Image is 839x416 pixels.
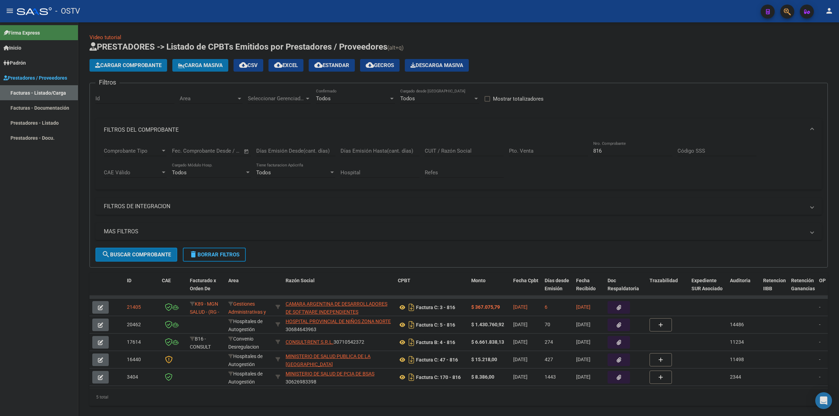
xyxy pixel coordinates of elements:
datatable-header-cell: Area [225,273,273,304]
mat-icon: cloud_download [239,61,248,69]
button: Gecros [360,59,400,72]
span: MINISTERIO DE SALUD DE PCIA DE BSAS [286,371,374,377]
strong: $ 15.218,00 [471,357,497,362]
strong: $ 8.386,00 [471,374,494,380]
strong: $ 1.430.760,92 [471,322,504,327]
span: Descarga Masiva [410,62,463,68]
span: CAMARA ARGENTINA DE DESARROLLADORES DE SOFTWARE INDEPENDIENTES [286,301,387,315]
datatable-header-cell: Fecha Cpbt [510,273,542,304]
span: Facturado x Orden De [190,278,216,291]
span: Razón Social [286,278,315,283]
div: Open Intercom Messenger [815,392,832,409]
span: Auditoria [730,278,751,283]
span: ID [127,278,131,283]
button: Cargar Comprobante [89,59,167,72]
strong: $ 6.661.838,13 [471,339,504,345]
datatable-header-cell: Auditoria [727,273,760,304]
mat-icon: search [102,250,110,258]
span: Todos [400,95,415,102]
span: Mostrar totalizadores [493,95,544,103]
span: - [819,304,820,310]
span: 20462 [127,322,141,327]
span: Hospitales de Autogestión [228,319,263,332]
span: Todos [172,169,187,176]
i: Descargar documento [407,372,416,383]
span: [DATE] [513,322,528,327]
span: (alt+q) [387,44,404,51]
span: CSV [239,62,258,68]
mat-icon: cloud_download [274,61,282,69]
span: Seleccionar Gerenciador [248,95,304,102]
div: 30710542372 [286,338,392,346]
span: Carga Masiva [178,62,223,68]
div: FILTROS DEL COMPROBANTE [95,141,822,190]
mat-panel-title: FILTROS DEL COMPROBANTE [104,126,805,134]
strong: Factura B: 4 - 816 [416,340,455,345]
span: 21405 [127,304,141,310]
div: 30626983398 [286,370,392,385]
strong: Factura C: 3 - 816 [416,305,455,310]
span: CAE Válido [104,169,160,176]
span: Expediente SUR Asociado [691,278,723,291]
span: [DATE] [576,339,590,345]
i: Descargar documento [407,354,416,365]
span: - [819,322,820,327]
div: 14486 [730,321,744,329]
span: [DATE] [513,339,528,345]
datatable-header-cell: ID [124,273,159,304]
input: Fecha fin [207,148,241,154]
button: Carga Masiva [172,59,228,72]
div: 2344 [730,373,741,381]
div: 11498 [730,356,744,364]
mat-panel-title: MAS FILTROS [104,228,805,235]
span: 274 [545,339,553,345]
span: PRESTADORES -> Listado de CPBTs Emitidos por Prestadores / Proveedores [89,42,387,52]
span: 3404 [127,374,138,380]
span: Gecros [366,62,394,68]
span: Doc Respaldatoria [608,278,639,291]
mat-icon: person [825,7,833,15]
datatable-header-cell: CPBT [395,273,468,304]
span: CONSULT-RENT S.R.L. [286,339,334,345]
span: Prestadores / Proveedores [3,74,67,82]
button: EXCEL [268,59,303,72]
span: CPBT [398,278,410,283]
mat-expansion-panel-header: FILTROS DE INTEGRACION [95,198,822,215]
a: Video tutorial [89,34,121,41]
span: [DATE] [576,357,590,362]
datatable-header-cell: Días desde Emisión [542,273,573,304]
datatable-header-cell: Doc Respaldatoria [605,273,647,304]
span: [DATE] [513,374,528,380]
div: 30716109972 [286,300,392,315]
strong: Factura C: 5 - 816 [416,322,455,328]
mat-icon: menu [6,7,14,15]
mat-icon: delete [189,250,198,258]
span: Días desde Emisión [545,278,569,291]
span: - OSTV [55,3,80,19]
datatable-header-cell: Expediente SUR Asociado [689,273,727,304]
span: Fecha Recibido [576,278,596,291]
span: Buscar Comprobante [102,251,171,258]
span: Area [228,278,239,283]
span: Gestiones Administrativas y Otros [228,301,266,323]
span: [DATE] [576,374,590,380]
span: 70 [545,322,550,327]
button: Buscar Comprobante [95,248,177,262]
span: Cargar Comprobante [95,62,162,68]
span: 427 [545,357,553,362]
span: Comprobante Tipo [104,148,160,154]
span: Monto [471,278,486,283]
span: EXCEL [274,62,298,68]
button: Estandar [309,59,355,72]
span: [DATE] [513,357,528,362]
datatable-header-cell: Retencion IIBB [760,273,788,304]
strong: Factura C: 170 - 816 [416,374,461,380]
span: CAE [162,278,171,283]
h3: Filtros [95,78,120,87]
span: - [819,374,820,380]
span: Area [180,95,236,102]
div: 30684643963 [286,318,392,332]
app-download-masive: Descarga masiva de comprobantes (adjuntos) [405,59,469,72]
i: Descargar documento [407,319,416,330]
span: [DATE] [576,304,590,310]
